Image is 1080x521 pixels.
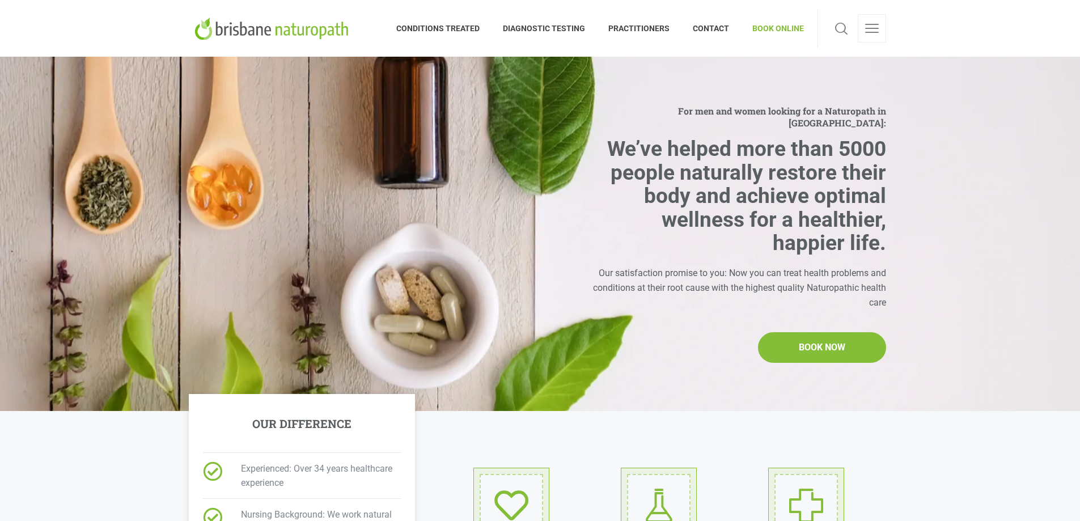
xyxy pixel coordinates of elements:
[681,9,741,48] a: CONTACT
[252,417,351,430] h5: OUR DIFFERENCE
[597,9,681,48] a: PRACTITIONERS
[396,19,492,37] span: CONDITIONS TREATED
[587,137,886,255] h2: We’ve helped more than 5000 people naturally restore their body and achieve optimal wellness for ...
[194,9,353,48] a: Brisbane Naturopath
[194,17,353,40] img: Brisbane Naturopath
[492,9,597,48] a: DIAGNOSTIC TESTING
[758,332,886,363] a: BOOK NOW
[681,19,741,37] span: CONTACT
[799,340,845,355] span: BOOK NOW
[227,461,401,490] span: Experienced: Over 34 years healthcare experience
[492,19,597,37] span: DIAGNOSTIC TESTING
[832,14,851,43] a: Search
[587,105,886,129] span: For men and women looking for a Naturopath in [GEOGRAPHIC_DATA]:
[587,266,886,310] div: Our satisfaction promise to you: Now you can treat health problems and conditions at their root c...
[741,19,804,37] span: BOOK ONLINE
[741,9,804,48] a: BOOK ONLINE
[396,9,492,48] a: CONDITIONS TREATED
[597,19,681,37] span: PRACTITIONERS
